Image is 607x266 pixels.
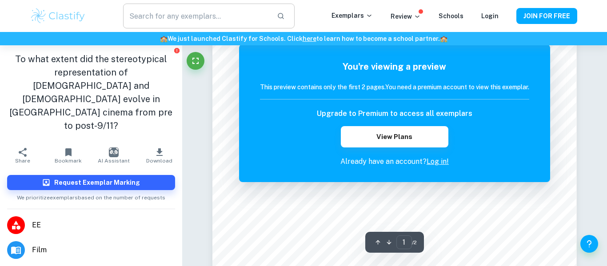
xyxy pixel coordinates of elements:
[331,11,373,20] p: Exemplars
[32,220,175,230] span: EE
[109,147,119,157] img: AI Assistant
[146,158,172,164] span: Download
[160,35,168,42] span: 🏫
[391,12,421,21] p: Review
[303,35,316,42] a: here
[98,158,130,164] span: AI Assistant
[439,12,463,20] a: Schools
[260,156,529,167] p: Already have an account?
[32,245,175,255] span: Film
[427,157,449,166] a: Log in!
[412,238,417,246] span: / 2
[123,4,270,28] input: Search for any exemplars...
[15,158,30,164] span: Share
[30,7,86,25] img: Clastify logo
[516,8,577,24] button: JOIN FOR FREE
[260,82,529,92] h6: This preview contains only the first 2 pages. You need a premium account to view this exemplar.
[174,47,180,54] button: Report issue
[481,12,499,20] a: Login
[7,175,175,190] button: Request Exemplar Marking
[317,108,472,119] h6: Upgrade to Premium to access all exemplars
[45,143,91,168] button: Bookmark
[260,60,529,73] h5: You're viewing a preview
[17,190,165,202] span: We prioritize exemplars based on the number of requests
[2,34,605,44] h6: We just launched Clastify for Schools. Click to learn how to become a school partner.
[580,235,598,253] button: Help and Feedback
[55,158,82,164] span: Bookmark
[91,143,136,168] button: AI Assistant
[7,52,175,132] h1: To what extent did the stereotypical representation of [DEMOGRAPHIC_DATA] and [DEMOGRAPHIC_DATA] ...
[136,143,182,168] button: Download
[341,126,448,147] button: View Plans
[54,178,140,187] h6: Request Exemplar Marking
[187,52,204,70] button: Fullscreen
[440,35,447,42] span: 🏫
